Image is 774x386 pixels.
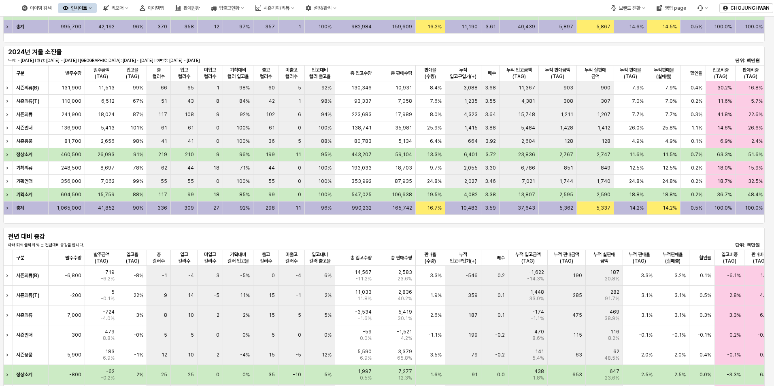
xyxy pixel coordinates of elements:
span: 7,058 [398,98,412,104]
span: 93,337 [354,98,372,104]
span: 0 [216,178,219,185]
span: 63.3% [717,151,732,158]
span: 900 [601,85,610,91]
span: 9 [216,151,219,158]
span: 발주금액(TAG) [88,251,115,264]
span: 92% [240,111,250,118]
span: 0 [216,138,219,144]
span: 11 [296,151,301,158]
span: 누적 판매금액(TAG) [551,251,582,264]
div: 입출고현황 [219,5,239,11]
strong: 시즌의류(B) [16,85,39,91]
strong: 정상소계 [16,152,32,157]
span: 41 [161,138,167,144]
span: 4,381 [521,98,535,104]
span: 44 [187,165,194,171]
span: 80,783 [354,138,372,144]
span: 8.0% [430,111,442,118]
span: 41.8% [717,111,732,118]
span: 138,741 [352,125,372,131]
strong: 시즌의류(T) [16,98,39,104]
span: 1,415 [464,125,478,131]
span: 26.6% [748,125,763,131]
span: 98% [239,85,250,91]
div: 브랜드 전환 [619,5,640,11]
div: Expand row [3,148,14,161]
span: 누적 실판매 금액 [580,67,610,80]
div: 아이템 검색 [30,5,51,11]
span: 42 [269,98,275,104]
span: 판매비중(TAG) [739,67,762,80]
span: 61 [269,125,275,131]
div: 설정/관리 [314,5,332,11]
span: 7.9% [665,85,677,91]
span: 100% [318,23,332,30]
div: Expand row [3,20,14,33]
div: 판매현황 [183,5,200,11]
span: 누적 입고금액(TAG) [503,67,535,80]
div: 아이템맵 [148,5,164,11]
span: 배수 [488,70,496,76]
span: 44 [268,165,275,171]
span: 61 [188,125,194,131]
span: 9.7% [430,165,442,171]
span: 8.4% [430,85,442,91]
span: 18 [213,165,219,171]
span: 2,604 [521,138,535,144]
span: 2,767 [559,151,573,158]
div: 리오더 [98,3,133,13]
span: 100% [236,125,250,131]
span: 입고대비 컬러 출고율 [308,251,332,264]
span: 99% [133,178,143,185]
button: 시즌기획/리뷰 [251,3,299,13]
span: 13.3% [427,151,442,158]
span: 23,836 [518,151,535,158]
div: 브랜드 전환 [606,3,650,13]
div: Expand row [3,266,14,285]
span: 미입고 컬러수 [201,67,219,80]
span: 40,439 [518,23,535,30]
span: 358 [184,23,194,30]
span: 131,900 [62,85,81,91]
span: 누적 입고구입가(+) [449,251,478,264]
span: 0 [298,165,301,171]
span: 누적 판매금액(TAG) [542,67,573,80]
span: 7.0% [665,98,677,104]
button: 아이템 검색 [17,3,56,13]
div: Expand row [3,286,14,305]
span: 1,211 [561,111,573,118]
button: 인사이트 [58,3,97,13]
span: 총 판매수량 [391,70,412,76]
span: 130,346 [351,85,372,91]
div: 버그 제보 및 기능 개선 요청 [693,3,713,13]
span: 1,428 [560,125,573,131]
span: 101% [130,125,143,131]
p: 누계: ~ [DATE] | 월간: [DATE] ~ [DATE] | [GEOGRAPHIC_DATA]: [DATE] ~ [DATE] | 이번주: [DATE] ~ [DATE] [8,57,509,64]
span: 5 [298,138,301,144]
span: 98% [133,138,143,144]
span: 0.4% [691,85,702,91]
span: 110,000 [62,98,81,104]
span: 25.9% [427,125,442,131]
span: 3.88 [485,125,496,131]
span: 982,984 [351,23,372,30]
span: 12.5% [629,165,644,171]
span: 7.7% [665,111,677,118]
span: 67% [133,98,143,104]
span: 18.0% [717,165,732,171]
div: Expand row [3,95,14,108]
span: 117 [158,111,167,118]
span: 356,000 [61,178,81,185]
span: 0.5% [691,23,702,30]
span: 5,867 [596,23,610,30]
span: 0 [216,125,219,131]
span: 99% [133,85,143,91]
span: 기획대비 컬러 입고율 [226,251,250,264]
span: 55 [187,178,194,185]
span: 100.0% [745,23,763,30]
span: 5,413 [101,125,115,131]
span: 5 [298,85,301,91]
span: 41 [188,138,194,144]
div: Expand row [3,161,14,174]
span: 미출고 컬러수 [282,251,301,264]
